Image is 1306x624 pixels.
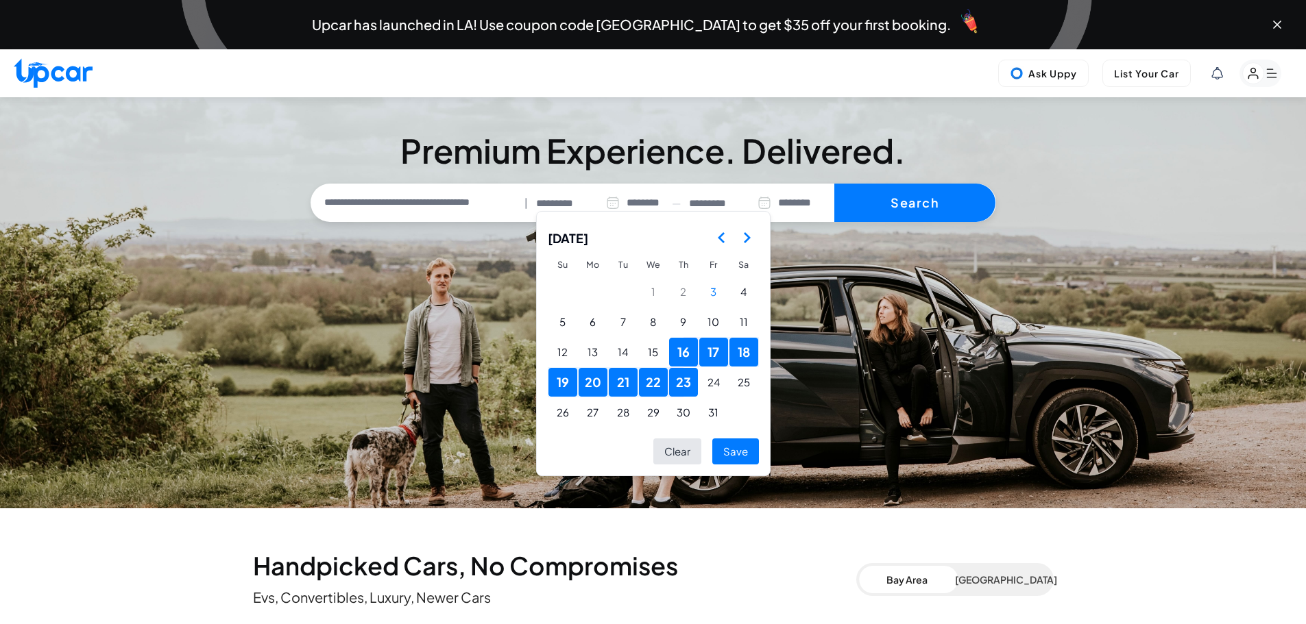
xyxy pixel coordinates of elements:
p: Evs, Convertibles, Luxury, Newer Cars [253,588,856,607]
button: Sunday, October 26th, 2025 [548,398,577,427]
th: Wednesday [638,253,668,277]
span: | [524,195,528,211]
button: Clear [653,438,701,465]
button: List Your Car [1102,60,1191,87]
button: Sunday, October 12th, 2025 [548,338,577,366]
button: Friday, October 31st, 2025 [699,398,728,427]
span: [DATE] [548,223,588,253]
button: Saturday, October 4th, 2025 [729,277,758,306]
img: Uppy [1010,66,1024,80]
button: Saturday, October 18th, 2025, selected [729,338,758,366]
button: Search [834,184,995,222]
button: Thursday, October 2nd, 2025 [669,277,698,306]
span: — [672,195,681,211]
img: Upcar Logo [14,58,93,88]
th: Monday [578,253,608,277]
button: Sunday, October 5th, 2025 [548,308,577,336]
button: Friday, October 17th, 2025, selected [699,338,728,366]
button: Tuesday, October 28th, 2025 [609,398,638,427]
button: Monday, October 6th, 2025 [579,308,607,336]
button: Ask Uppy [998,60,1089,87]
th: Friday [699,253,729,277]
button: Close banner [1270,18,1284,32]
button: Save [712,438,759,465]
span: Upcar has launched in LA! Use coupon code [GEOGRAPHIC_DATA] to get $35 off your first booking. [312,18,951,32]
button: Sunday, October 19th, 2025, selected [548,368,577,397]
button: Wednesday, October 8th, 2025 [639,308,668,336]
h2: Handpicked Cars, No Compromises [253,552,856,579]
button: Monday, October 13th, 2025 [579,338,607,366]
button: Saturday, October 25th, 2025 [729,368,758,397]
button: Wednesday, October 29th, 2025 [639,398,668,427]
button: Wednesday, October 15th, 2025 [639,338,668,366]
button: Wednesday, October 1st, 2025 [639,277,668,306]
button: Tuesday, October 14th, 2025 [609,338,638,366]
button: Thursday, October 23rd, 2025, selected [669,368,698,397]
button: Thursday, October 16th, 2025, selected [669,338,698,366]
button: Bay Area [859,566,955,593]
th: Sunday [548,253,578,277]
button: Saturday, October 11th, 2025 [729,308,758,336]
button: Today, Friday, October 3rd, 2025 [699,277,728,306]
th: Saturday [729,253,759,277]
button: Monday, October 27th, 2025 [579,398,607,427]
button: Monday, October 20th, 2025, selected [579,368,607,397]
table: October 2025 [548,253,759,427]
button: Tuesday, October 21st, 2025, selected [609,368,638,397]
h3: Premium Experience. Delivered. [311,134,996,167]
button: [GEOGRAPHIC_DATA] [955,566,1051,593]
button: Wednesday, October 22nd, 2025, selected [639,368,668,397]
button: Tuesday, October 7th, 2025 [609,308,638,336]
button: Go to the Next Month [734,225,759,250]
button: Thursday, October 30th, 2025 [669,398,698,427]
th: Thursday [668,253,699,277]
button: Friday, October 24th, 2025 [699,368,728,397]
th: Tuesday [608,253,638,277]
button: Friday, October 10th, 2025 [699,308,728,336]
button: Thursday, October 9th, 2025 [669,308,698,336]
button: Go to the Previous Month [710,225,734,250]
